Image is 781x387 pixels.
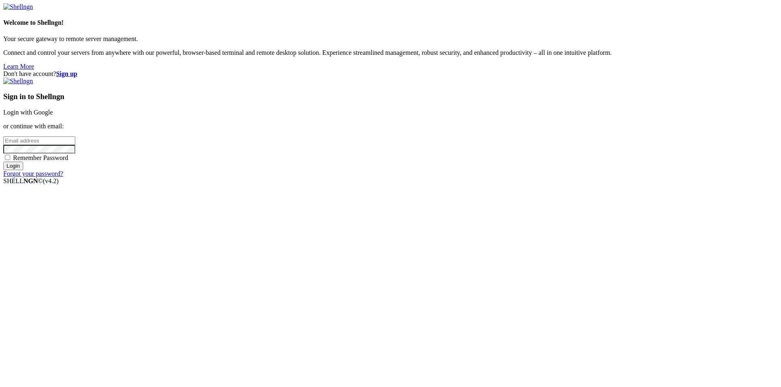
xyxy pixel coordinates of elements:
[3,78,33,85] img: Shellngn
[3,35,778,43] p: Your secure gateway to remote server management.
[3,19,778,26] h4: Welcome to Shellngn!
[56,70,77,77] a: Sign up
[3,109,53,116] a: Login with Google
[3,3,33,11] img: Shellngn
[3,123,778,130] p: or continue with email:
[5,155,10,160] input: Remember Password
[3,170,63,177] a: Forgot your password?
[3,70,778,78] div: Don't have account?
[3,162,23,170] input: Login
[3,63,34,70] a: Learn More
[3,177,59,184] span: SHELL ©
[13,154,68,161] span: Remember Password
[24,177,38,184] b: NGN
[43,177,59,184] span: 4.2.0
[3,136,75,145] input: Email address
[3,49,778,56] p: Connect and control your servers from anywhere with our powerful, browser-based terminal and remo...
[3,92,778,101] h3: Sign in to Shellngn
